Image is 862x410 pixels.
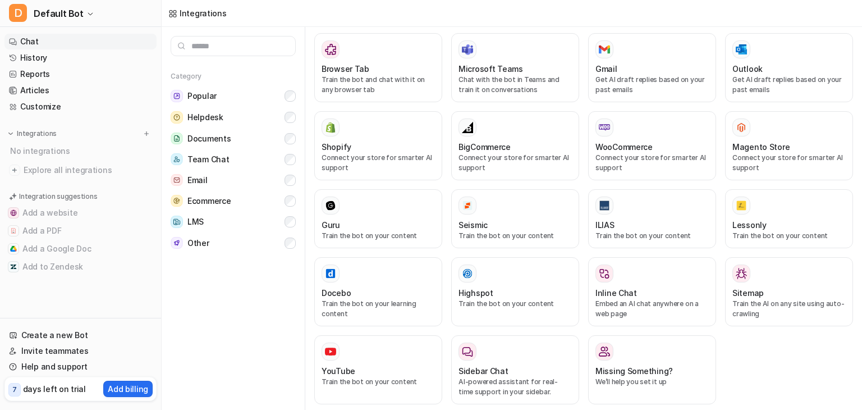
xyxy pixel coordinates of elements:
[595,219,615,231] h3: ILIAS
[314,111,442,180] button: ShopifyShopifyConnect your store for smarter AI support
[736,200,747,211] img: Lessonly
[458,287,493,299] h3: Highspot
[732,287,764,299] h3: Sitemap
[732,141,790,153] h3: Magento Store
[732,219,767,231] h3: Lessonly
[187,175,208,186] span: Email
[4,50,157,66] a: History
[171,153,183,165] img: Team Chat
[171,72,296,81] h5: Category
[9,4,27,22] span: D
[595,141,653,153] h3: WooCommerce
[458,365,508,377] h3: Sidebar Chat
[458,153,572,173] p: Connect your store for smarter AI support
[322,377,435,387] p: Train the bot on your content
[599,346,610,357] img: Missing Something?
[588,111,716,180] button: WooCommerceWooCommerceConnect your store for smarter AI support
[171,233,296,253] button: OtherOther
[732,231,846,241] p: Train the bot on your content
[325,44,336,55] img: Browser Tab
[171,216,183,228] img: LMS
[588,257,716,326] button: Inline ChatEmbed an AI chat anywhere on a web page
[458,141,511,153] h3: BigCommerce
[325,122,336,133] img: Shopify
[4,240,157,258] button: Add a Google DocAdd a Google Doc
[462,44,473,55] img: Microsoft Teams
[4,204,157,222] button: Add a websiteAdd a website
[143,130,150,138] img: menu_add.svg
[595,377,709,387] p: We’ll help you set it up
[595,75,709,95] p: Get AI draft replies based on your past emails
[4,258,157,276] button: Add to ZendeskAdd to Zendesk
[588,335,716,404] button: Missing Something?Missing Something?We’ll help you set it up
[736,44,747,55] img: Outlook
[171,170,296,190] button: EmailEmail
[4,343,157,359] a: Invite teammates
[725,33,853,102] button: OutlookOutlookGet AI draft replies based on your past emails
[458,219,488,231] h3: Seismic
[458,231,572,241] p: Train the bot on your content
[732,153,846,173] p: Connect your store for smarter AI support
[187,90,217,102] span: Popular
[19,192,97,202] p: Integration suggestions
[451,189,579,248] button: SeismicSeismicTrain the bot on your content
[4,99,157,115] a: Customize
[595,299,709,319] p: Embed an AI chat anywhere on a web page
[171,128,296,149] button: DocumentsDocuments
[23,383,86,395] p: days left on trial
[171,133,183,144] img: Documents
[34,6,84,21] span: Default Bot
[599,124,610,131] img: WooCommerce
[9,165,20,176] img: explore all integrations
[187,133,231,144] span: Documents
[732,299,846,319] p: Train the AI on any site using auto-crawling
[322,299,435,319] p: Train the bot on your learning content
[451,257,579,326] button: HighspotHighspotTrain the bot on your content
[4,34,157,49] a: Chat
[171,107,296,128] button: HelpdeskHelpdesk
[4,222,157,240] button: Add a PDFAdd a PDF
[595,231,709,241] p: Train the bot on your content
[322,75,435,95] p: Train the bot and chat with it on any browser tab
[4,359,157,375] a: Help and support
[168,7,227,19] a: Integrations
[24,161,152,179] span: Explore all integrations
[7,130,15,138] img: expand menu
[322,365,355,377] h3: YouTube
[462,122,473,133] img: BigCommerce
[180,7,227,19] div: Integrations
[451,111,579,180] button: BigCommerceBigCommerceConnect your store for smarter AI support
[171,85,296,107] button: PopularPopular
[10,263,17,270] img: Add to Zendesk
[4,162,157,178] a: Explore all integrations
[322,231,435,241] p: Train the bot on your content
[325,346,336,357] img: YouTube
[588,33,716,102] button: GmailGmailGet AI draft replies based on your past emails
[595,63,617,75] h3: Gmail
[187,216,204,227] span: LMS
[10,245,17,252] img: Add a Google Doc
[458,63,523,75] h3: Microsoft Teams
[322,141,351,153] h3: Shopify
[451,335,579,404] button: Sidebar ChatAI-powered assistant for real-time support in your sidebar.
[725,189,853,248] button: LessonlyLessonlyTrain the bot on your content
[736,268,747,279] img: Sitemap
[599,45,610,54] img: Gmail
[4,327,157,343] a: Create a new Bot
[171,211,296,233] button: LMSLMS
[314,189,442,248] button: GuruGuruTrain the bot on your content
[10,209,17,216] img: Add a website
[595,153,709,173] p: Connect your store for smarter AI support
[4,66,157,82] a: Reports
[732,63,763,75] h3: Outlook
[322,287,351,299] h3: Docebo
[12,385,17,395] p: 7
[187,195,231,207] span: Ecommerce
[171,237,183,249] img: Other
[325,268,336,279] img: Docebo
[458,299,572,309] p: Train the bot on your content
[7,142,157,160] div: No integrations
[314,33,442,102] button: Browser TabBrowser TabTrain the bot and chat with it on any browser tab
[314,335,442,404] button: YouTubeYouTubeTrain the bot on your content
[325,200,336,211] img: Guru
